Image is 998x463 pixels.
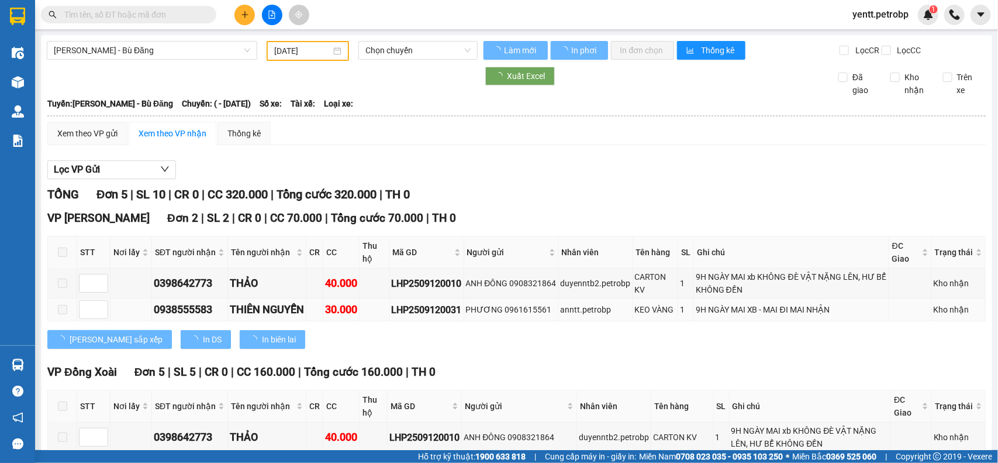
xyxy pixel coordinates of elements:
button: [PERSON_NAME] sắp xếp [47,330,172,349]
div: 40.000 [325,429,357,445]
span: | [534,450,536,463]
span: | [325,211,328,225]
div: KEO VÀNG [635,303,676,316]
th: CR [306,390,323,423]
span: SL 2 [207,211,229,225]
span: | [232,211,235,225]
span: SL 5 [174,365,196,379]
span: Tài xế: [291,97,315,110]
div: HUYỀN [91,38,171,52]
div: duyenntb2.petrobp [561,277,631,290]
button: plus [234,5,255,25]
span: file-add [268,11,276,19]
strong: 1900 633 818 [475,452,526,461]
span: CC 320.000 [208,187,268,201]
th: SL [714,390,730,423]
span: Lọc VP Gửi [54,162,100,177]
div: VP Bom Bo [10,10,83,38]
span: loading [190,335,203,344]
span: ĐC Giao [894,393,920,419]
button: file-add [262,5,282,25]
td: 0398642773 [152,423,228,452]
div: 1 [680,303,692,316]
span: plus [241,11,249,19]
input: Tìm tên, số ĐT hoặc mã đơn [64,8,202,21]
span: | [202,187,205,201]
span: | [168,187,171,201]
th: Thu hộ [360,390,388,423]
button: In biên lai [240,330,305,349]
div: Xem theo VP gửi [57,127,118,140]
img: warehouse-icon [12,76,24,88]
span: Kho nhận [900,71,934,97]
td: 0398642773 [152,269,228,299]
div: PHƯƠNG 0961615561 [466,303,557,316]
span: | [379,187,382,201]
th: Ghi chú [730,390,892,423]
div: 0398642773 [154,275,226,291]
div: VP Bình Triệu [91,10,171,38]
td: LHP2509120031 [390,299,464,321]
span: Tổng cước 70.000 [331,211,423,225]
span: loading [57,335,70,344]
div: CARTON KV [635,270,676,296]
div: 9H NGÀY MAI xb KHÔNG ĐÈ VẬT NẶNG LÊN, HƯ BỂ KHÔNG ĐỀN [696,270,887,296]
span: ⚪️ [786,454,789,459]
input: 12/09/2025 [274,44,331,57]
span: caret-down [976,9,986,20]
span: Hỗ trợ kỹ thuật: [418,450,526,463]
th: STT [77,390,110,423]
span: CR 0 [238,211,261,225]
span: | [130,187,133,201]
div: 40.000 [325,275,357,291]
span: | [885,450,887,463]
div: Kho nhận [934,431,983,444]
td: 0938555583 [152,299,228,321]
span: | [231,365,234,379]
b: Tuyến: [PERSON_NAME] - Bù Đăng [47,99,173,108]
span: Số xe: [260,97,282,110]
td: THẢO [228,423,306,452]
span: Người gửi [465,400,565,413]
div: ANH ĐÔNG 0908321864 [464,431,575,444]
td: THIÊN NGUYỄN [228,299,306,321]
span: Người gửi [467,246,547,259]
img: logo-vxr [10,8,25,25]
span: | [298,365,301,379]
span: message [12,438,23,450]
span: down [160,164,170,174]
span: | [406,365,409,379]
th: STT [77,236,110,269]
span: CC 70.000 [270,211,322,225]
th: Nhân viên [577,390,651,423]
div: LHP2509120010 [389,430,460,445]
span: Đơn 5 [134,365,165,379]
span: VP Đồng Xoài [47,365,117,379]
span: | [426,211,429,225]
img: icon-new-feature [923,9,934,20]
span: CR 0 [205,365,228,379]
span: Thống kê [701,44,736,57]
span: SL 10 [136,187,165,201]
div: 0398642773 [154,429,226,445]
span: Trạng thái [935,400,973,413]
div: THẢO LY [10,38,83,52]
th: SL [678,236,694,269]
div: THẢO [230,429,304,445]
div: 30.000 [9,76,85,90]
span: Hồ Chí Minh - Bù Đăng [54,42,250,59]
button: Làm mới [484,41,548,60]
button: Lọc VP Gửi [47,160,176,179]
strong: 0708 023 035 - 0935 103 250 [676,452,783,461]
span: Cung cấp máy in - giấy in: [545,450,636,463]
span: TH 0 [385,187,410,201]
button: caret-down [971,5,991,25]
strong: 0369 525 060 [826,452,876,461]
img: solution-icon [12,135,24,147]
span: [PERSON_NAME] sắp xếp [70,333,163,346]
th: CR [306,236,323,269]
div: 1 [716,431,727,444]
div: THẢO [230,275,304,291]
span: Gửi: [10,11,28,23]
th: CC [323,236,360,269]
